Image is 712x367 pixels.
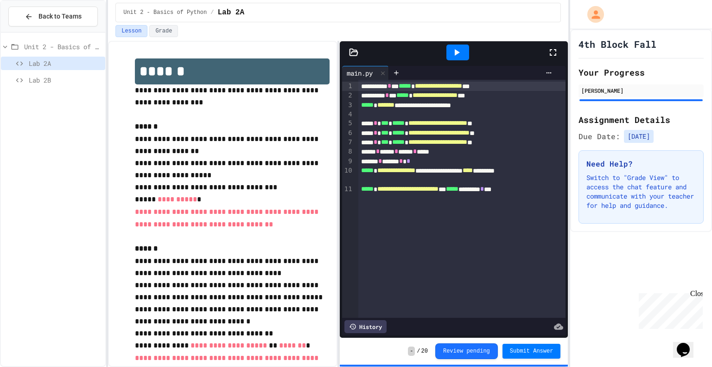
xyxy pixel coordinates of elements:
div: 6 [342,129,354,138]
span: Lab 2A [29,58,102,68]
span: - [408,347,415,356]
div: main.py [342,66,389,80]
button: Lesson [115,25,147,37]
span: Submit Answer [510,348,553,355]
div: 11 [342,185,354,204]
button: Submit Answer [502,344,561,359]
div: 9 [342,157,354,166]
h2: Assignment Details [578,113,704,126]
button: Back to Teams [8,6,98,26]
div: History [344,320,387,333]
div: [PERSON_NAME] [581,86,701,95]
span: [DATE] [624,130,654,143]
h2: Your Progress [578,66,704,79]
div: My Account [578,4,606,25]
span: Lab 2A [217,7,244,18]
div: main.py [342,68,377,78]
span: Unit 2 - Basics of Python [123,9,207,16]
span: Due Date: [578,131,620,142]
div: 10 [342,166,354,185]
span: Back to Teams [38,12,82,21]
button: Grade [149,25,178,37]
div: 4 [342,110,354,119]
span: 20 [421,348,428,355]
span: Unit 2 - Basics of Python [24,42,102,52]
div: 7 [342,138,354,147]
div: 8 [342,147,354,156]
div: Chat with us now!Close [4,4,64,59]
span: Lab 2B [29,75,102,85]
iframe: chat widget [673,330,703,358]
span: / [417,348,420,355]
p: Switch to "Grade View" to access the chat feature and communicate with your teacher for help and ... [586,173,696,210]
button: Review pending [435,343,498,359]
h3: Need Help? [586,158,696,169]
div: 2 [342,91,354,100]
iframe: chat widget [635,290,703,329]
div: 3 [342,101,354,110]
span: / [210,9,214,16]
div: 1 [342,82,354,91]
div: 5 [342,119,354,128]
h1: 4th Block Fall [578,38,656,51]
